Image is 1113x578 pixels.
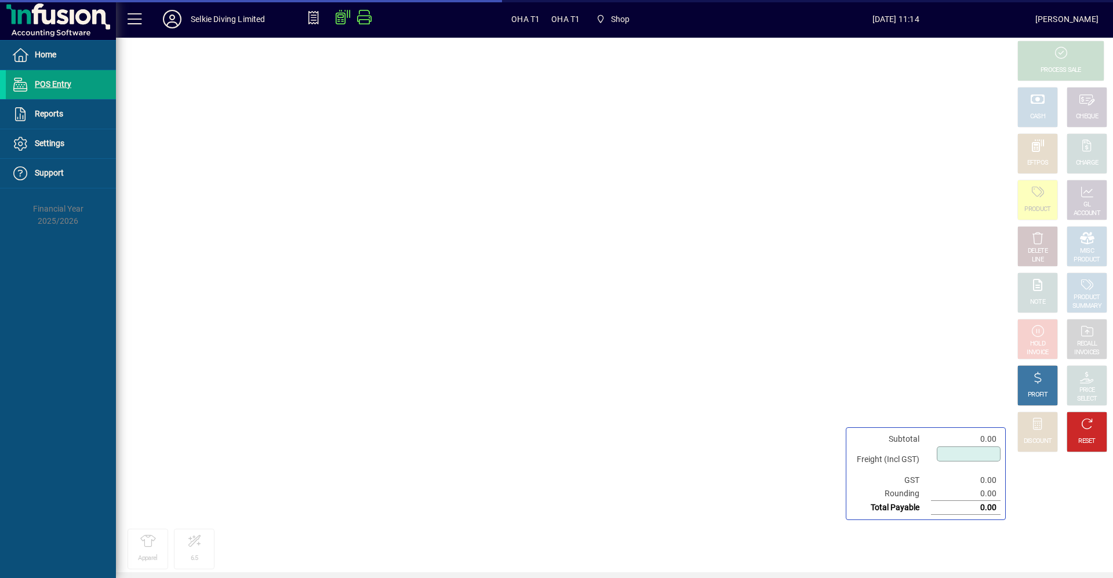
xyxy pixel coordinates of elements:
[851,501,931,515] td: Total Payable
[35,50,56,59] span: Home
[851,432,931,446] td: Subtotal
[611,10,630,28] span: Shop
[35,139,64,148] span: Settings
[851,474,931,487] td: GST
[1030,340,1045,348] div: HOLD
[1074,209,1100,218] div: ACCOUNT
[1072,302,1101,311] div: SUMMARY
[931,487,1001,501] td: 0.00
[35,168,64,177] span: Support
[1079,386,1095,395] div: PRICE
[1078,437,1096,446] div: RESET
[931,432,1001,446] td: 0.00
[591,9,634,30] span: Shop
[756,10,1035,28] span: [DATE] 11:14
[551,10,580,28] span: OHA T1
[191,10,265,28] div: Selkie Diving Limited
[1028,247,1047,256] div: DELETE
[1035,10,1099,28] div: [PERSON_NAME]
[1077,395,1097,403] div: SELECT
[851,446,931,474] td: Freight (Incl GST)
[1076,159,1099,168] div: CHARGE
[6,41,116,70] a: Home
[1083,201,1091,209] div: GL
[1030,112,1045,121] div: CASH
[1027,159,1049,168] div: EFTPOS
[1074,293,1100,302] div: PRODUCT
[1077,340,1097,348] div: RECALL
[35,109,63,118] span: Reports
[1030,298,1045,307] div: NOTE
[851,487,931,501] td: Rounding
[931,501,1001,515] td: 0.00
[1027,348,1048,357] div: INVOICE
[35,79,71,89] span: POS Entry
[191,554,198,563] div: 6.5
[1076,112,1098,121] div: CHEQUE
[511,10,540,28] span: OHA T1
[6,159,116,188] a: Support
[1024,205,1050,214] div: PRODUCT
[1028,391,1047,399] div: PROFIT
[154,9,191,30] button: Profile
[1032,256,1043,264] div: LINE
[1074,256,1100,264] div: PRODUCT
[138,554,157,563] div: Apparel
[6,129,116,158] a: Settings
[1074,348,1099,357] div: INVOICES
[931,474,1001,487] td: 0.00
[6,100,116,129] a: Reports
[1041,66,1081,75] div: PROCESS SALE
[1024,437,1052,446] div: DISCOUNT
[1080,247,1094,256] div: MISC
